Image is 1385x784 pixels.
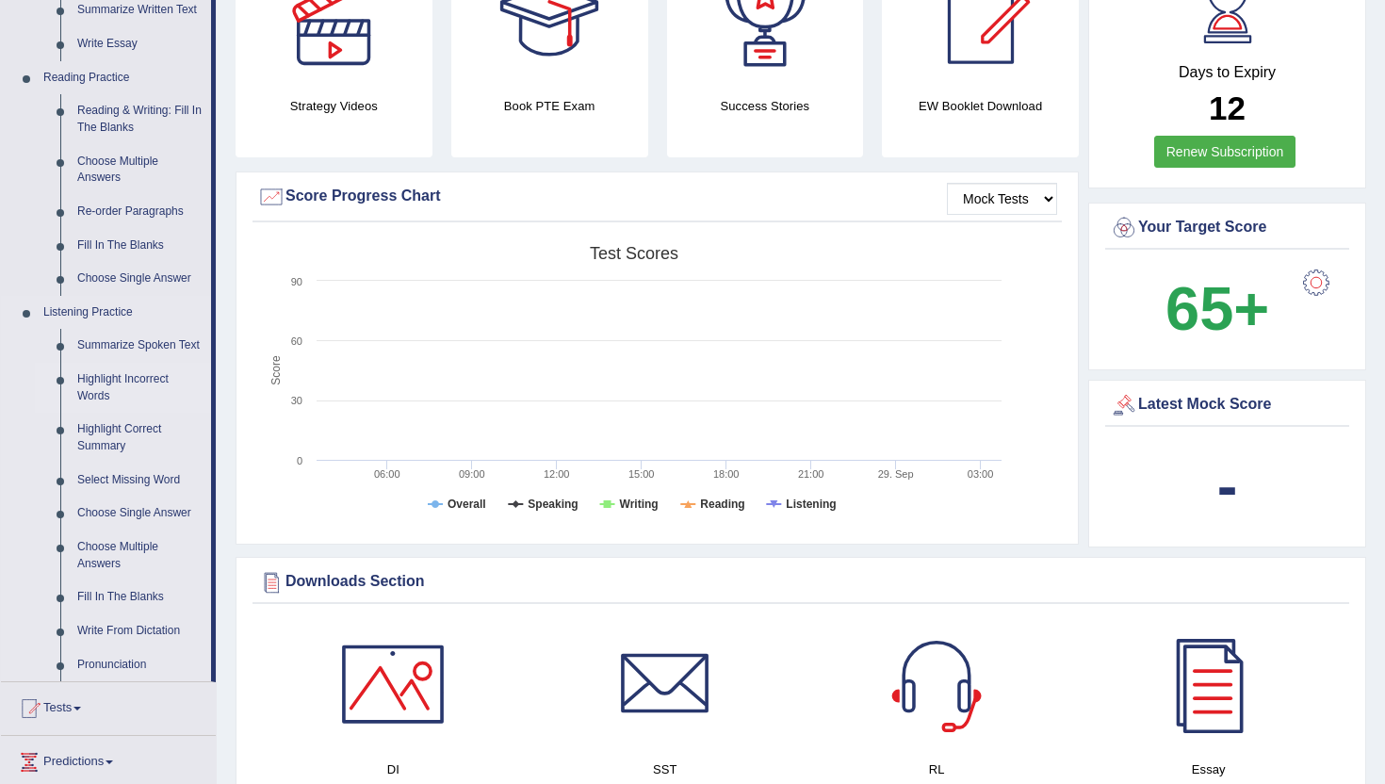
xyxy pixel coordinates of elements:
[1083,759,1336,779] h4: Essay
[69,94,211,144] a: Reading & Writing: Fill In The Blanks
[257,183,1057,211] div: Score Progress Chart
[1209,90,1246,126] b: 12
[798,468,824,480] text: 21:00
[69,262,211,296] a: Choose Single Answer
[291,276,302,287] text: 90
[267,759,520,779] h4: DI
[448,498,486,511] tspan: Overall
[1154,136,1296,168] a: Renew Subscription
[35,296,211,330] a: Listening Practice
[291,335,302,347] text: 60
[69,497,211,531] a: Choose Single Answer
[69,195,211,229] a: Re-order Paragraphs
[69,329,211,363] a: Summarize Spoken Text
[620,498,659,511] tspan: Writing
[69,413,211,463] a: Highlight Correct Summary
[236,96,432,116] h4: Strategy Videos
[257,568,1344,596] div: Downloads Section
[544,468,570,480] text: 12:00
[628,468,655,480] text: 15:00
[590,244,678,263] tspan: Test scores
[667,96,864,116] h4: Success Stories
[713,468,740,480] text: 18:00
[69,648,211,682] a: Pronunciation
[1110,64,1344,81] h4: Days to Expiry
[69,145,211,195] a: Choose Multiple Answers
[269,355,283,385] tspan: Score
[1,682,216,729] a: Tests
[451,96,648,116] h4: Book PTE Exam
[69,229,211,263] a: Fill In The Blanks
[69,531,211,580] a: Choose Multiple Answers
[878,468,914,480] tspan: 29. Sep
[69,580,211,614] a: Fill In The Blanks
[69,464,211,498] a: Select Missing Word
[882,96,1079,116] h4: EW Booklet Download
[291,395,302,406] text: 30
[297,455,302,466] text: 0
[69,27,211,61] a: Write Essay
[69,614,211,648] a: Write From Dictation
[69,363,211,413] a: Highlight Incorrect Words
[1,736,216,783] a: Predictions
[35,61,211,95] a: Reading Practice
[1217,451,1238,520] b: -
[700,498,744,511] tspan: Reading
[539,759,792,779] h4: SST
[810,759,1064,779] h4: RL
[968,468,994,480] text: 03:00
[528,498,578,511] tspan: Speaking
[374,468,400,480] text: 06:00
[1165,274,1269,343] b: 65+
[1110,391,1344,419] div: Latest Mock Score
[1110,214,1344,242] div: Your Target Score
[786,498,836,511] tspan: Listening
[459,468,485,480] text: 09:00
